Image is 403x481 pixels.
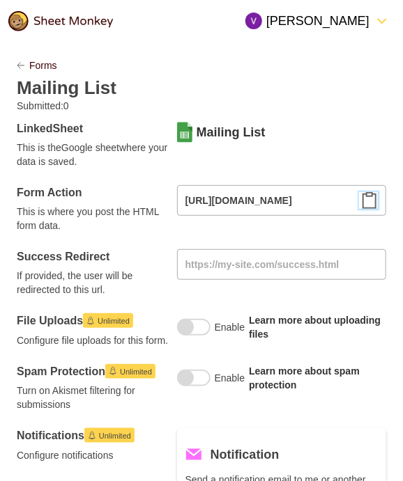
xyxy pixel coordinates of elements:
h4: Notifications [17,428,169,444]
h4: Linked Sheet [17,121,169,136]
span: Configure notifications [17,448,169,462]
svg: Clipboard [361,192,378,209]
button: Open Menu [241,8,395,33]
img: logo@2x.png [8,11,113,31]
span: Unlimited [99,428,131,443]
a: Mailing List [197,124,266,141]
svg: Launch [109,367,117,375]
svg: LinkPrevious [17,61,25,70]
h4: Form Action [17,185,169,200]
span: Unlimited [120,364,152,379]
input: https://my-site.com/success.html [177,249,386,280]
span: Enable [215,371,245,385]
a: Learn more about uploading files [249,315,381,340]
span: This is the Google sheet where your data is saved. [17,141,169,168]
h2: Mailing List [17,77,116,99]
h5: Notification [211,445,280,464]
span: Enable [215,320,245,334]
span: Turn on Akismet filtering for submissions [17,384,169,411]
div: [PERSON_NAME] [245,13,370,29]
h4: Spam Protection [17,364,169,380]
svg: Mail [185,446,202,463]
span: If provided, the user will be redirected to this url. [17,269,169,297]
span: Unlimited [98,313,130,329]
a: Learn more about spam protection [249,365,360,391]
p: Submitted: 0 [17,99,251,113]
a: Forms [29,58,57,72]
h4: File Uploads [17,313,169,329]
svg: Launch [86,317,95,325]
h4: Success Redirect [17,249,169,265]
svg: FormDown [374,13,390,29]
svg: Launch [88,432,96,440]
span: This is where you post the HTML form data. [17,205,169,232]
span: Configure file uploads for this form. [17,333,169,347]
